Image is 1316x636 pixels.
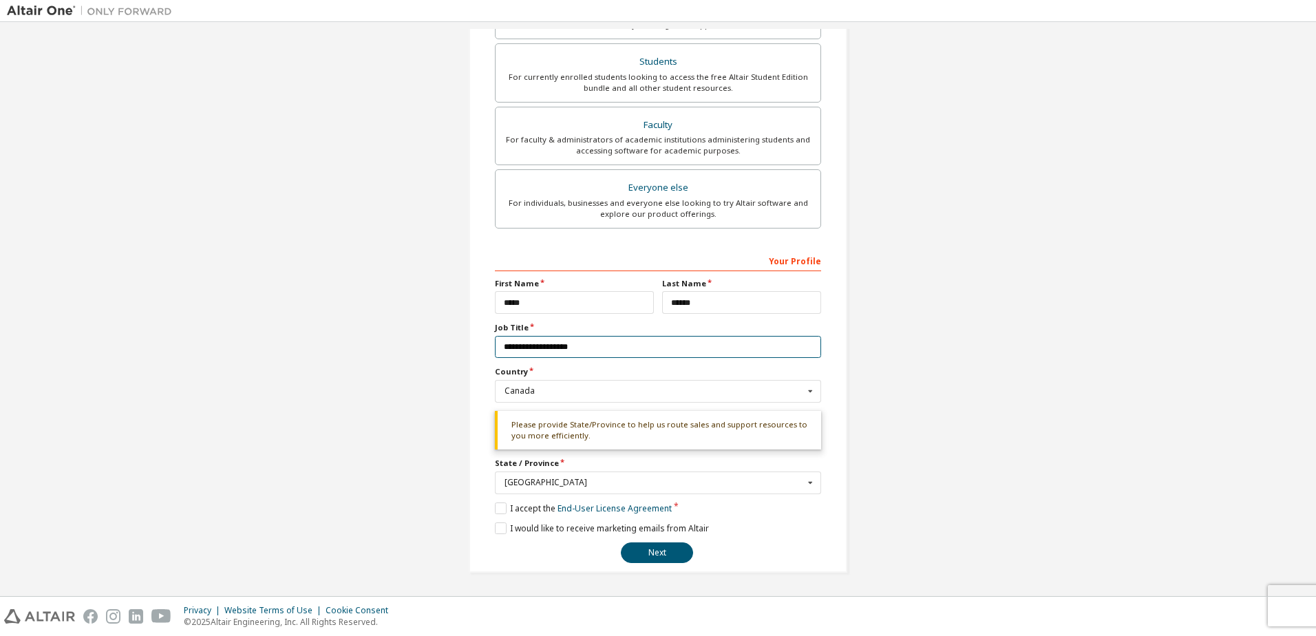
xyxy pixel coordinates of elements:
label: Country [495,366,821,377]
img: Altair One [7,4,179,18]
div: Please provide State/Province to help us route sales and support resources to you more efficiently. [495,411,821,450]
div: Cookie Consent [326,605,396,616]
label: I accept the [495,502,672,514]
div: Canada [505,387,804,395]
img: linkedin.svg [129,609,143,624]
div: Privacy [184,605,224,616]
div: [GEOGRAPHIC_DATA] [505,478,804,487]
label: I would like to receive marketing emails from Altair [495,522,709,534]
button: Next [621,542,693,563]
img: facebook.svg [83,609,98,624]
img: youtube.svg [151,609,171,624]
label: Last Name [662,278,821,289]
div: Students [504,52,812,72]
label: Job Title [495,322,821,333]
label: First Name [495,278,654,289]
div: For individuals, businesses and everyone else looking to try Altair software and explore our prod... [504,198,812,220]
div: For currently enrolled students looking to access the free Altair Student Edition bundle and all ... [504,72,812,94]
div: Your Profile [495,249,821,271]
img: altair_logo.svg [4,609,75,624]
div: Website Terms of Use [224,605,326,616]
a: End-User License Agreement [558,502,672,514]
img: instagram.svg [106,609,120,624]
p: © 2025 Altair Engineering, Inc. All Rights Reserved. [184,616,396,628]
div: For faculty & administrators of academic institutions administering students and accessing softwa... [504,134,812,156]
div: Everyone else [504,178,812,198]
label: State / Province [495,458,821,469]
div: Faculty [504,116,812,135]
